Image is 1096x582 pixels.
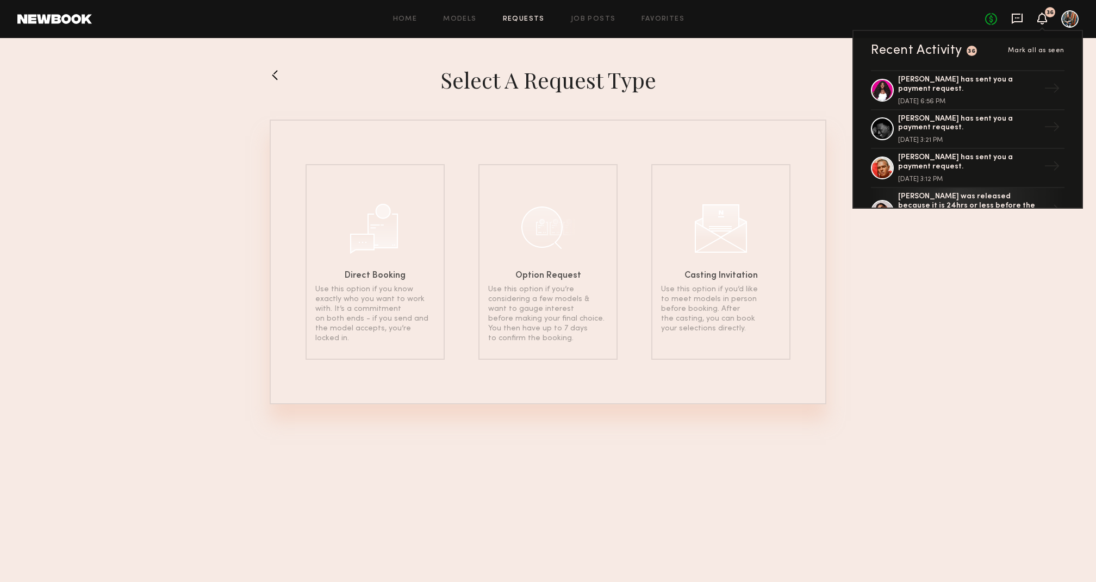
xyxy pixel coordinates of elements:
[661,285,781,334] p: Use this option if you’d like to meet models in person before booking. After the casting, you can...
[898,137,1039,143] div: [DATE] 3:21 PM
[571,16,616,23] a: Job Posts
[443,16,476,23] a: Models
[642,16,684,23] a: Favorites
[871,110,1064,149] a: [PERSON_NAME] has sent you a payment request.[DATE] 3:21 PM→
[1008,47,1064,54] span: Mark all as seen
[478,164,618,360] a: Option RequestUse this option if you’re considering a few models & want to gauge interest before ...
[345,272,406,280] h6: Direct Booking
[1047,10,1054,16] div: 36
[651,164,790,360] a: Casting InvitationUse this option if you’d like to meet models in person before booking. After th...
[503,16,545,23] a: Requests
[1039,115,1064,143] div: →
[871,188,1064,236] a: [PERSON_NAME] was released because it is 24hrs or less before the job start time.→
[440,66,656,93] h1: Select a Request Type
[1039,76,1064,104] div: →
[898,76,1039,94] div: [PERSON_NAME] has sent you a payment request.
[306,164,445,360] a: Direct BookingUse this option if you know exactly who you want to work with. It’s a commitment on...
[1039,154,1064,182] div: →
[1039,197,1064,226] div: →
[898,176,1039,183] div: [DATE] 3:12 PM
[871,149,1064,188] a: [PERSON_NAME] has sent you a payment request.[DATE] 3:12 PM→
[488,285,608,343] p: Use this option if you’re considering a few models & want to gauge interest before making your fi...
[898,192,1039,220] div: [PERSON_NAME] was released because it is 24hrs or less before the job start time.
[871,70,1064,110] a: [PERSON_NAME] has sent you a payment request.[DATE] 6:56 PM→
[315,285,435,343] p: Use this option if you know exactly who you want to work with. It’s a commitment on both ends - i...
[898,115,1039,133] div: [PERSON_NAME] has sent you a payment request.
[898,153,1039,172] div: [PERSON_NAME] has sent you a payment request.
[393,16,418,23] a: Home
[515,272,581,280] h6: Option Request
[968,48,975,54] div: 36
[871,44,962,57] div: Recent Activity
[684,272,758,280] h6: Casting Invitation
[898,98,1039,105] div: [DATE] 6:56 PM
